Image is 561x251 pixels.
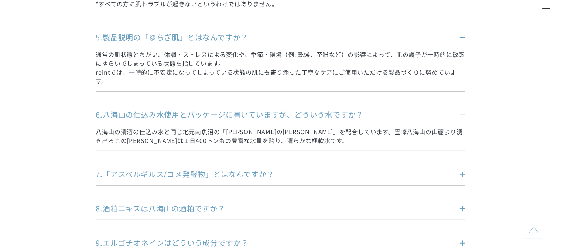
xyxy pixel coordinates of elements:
p: 6.八海山の仕込み水使用とパッケージに書いていますが、どういう水ですか？ [96,109,443,120]
p: 八海山の清酒の仕込み水と同じ地元南魚沼の「[PERSON_NAME]の[PERSON_NAME]」を配合しています。霊峰八海山の山麓より湧き出るこの[PERSON_NAME]は１日400トンもの... [96,127,465,145]
p: 7.「アスペルギルス/コメ発酵物」とはなんですか？ [96,169,443,179]
p: 5.製品説明の「ゆらぎ肌」とはなんですか？ [96,32,443,43]
p: 通常の肌状態とちがい、体調・ストレスによる変化や、季節・環境（例: 乾燥、花粉など）の影響によって、肌の調子が一時的に敏感にゆらいでしまっている状態を指しています。 reintでは、一時的に不安... [96,50,465,85]
img: topに戻る [529,225,538,234]
p: 8.酒粕エキスは八海山の酒粕ですか？ [96,203,443,214]
p: 9.エルゴチオネインはどういう成分ですか？ [96,238,443,248]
